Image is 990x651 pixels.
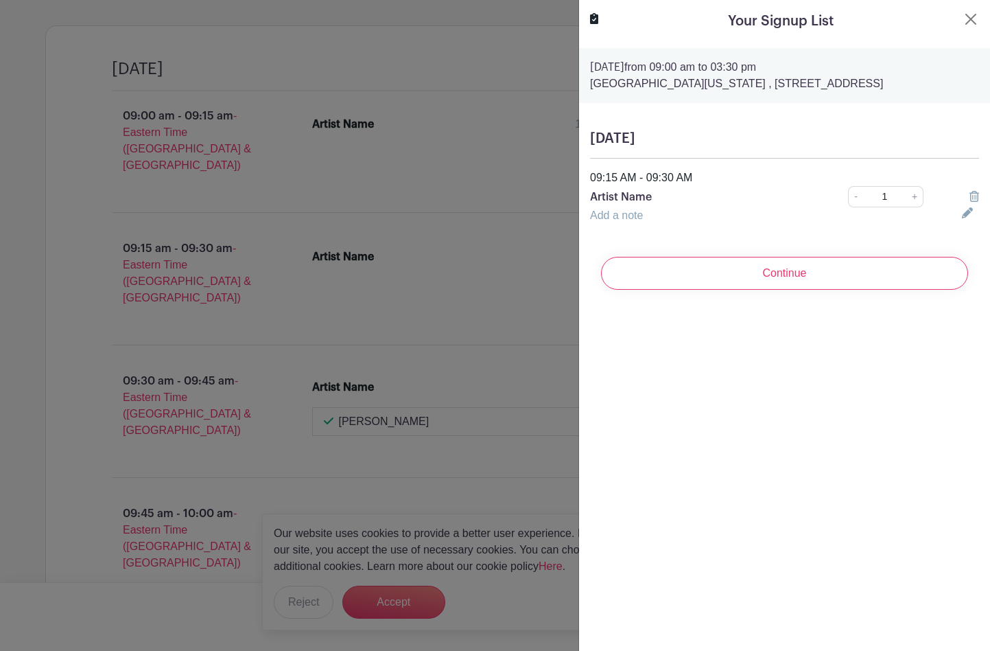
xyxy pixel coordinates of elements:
[590,59,979,76] p: from 09:00 am to 03:30 pm
[848,186,863,207] a: -
[590,130,979,147] h5: [DATE]
[963,11,979,27] button: Close
[728,11,834,32] h5: Your Signup List
[590,209,643,221] a: Add a note
[590,189,810,205] p: Artist Name
[590,62,624,73] strong: [DATE]
[590,76,979,92] p: [GEOGRAPHIC_DATA][US_STATE] , [STREET_ADDRESS]
[906,186,923,207] a: +
[582,170,987,186] div: 09:15 AM - 09:30 AM
[601,257,968,290] input: Continue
